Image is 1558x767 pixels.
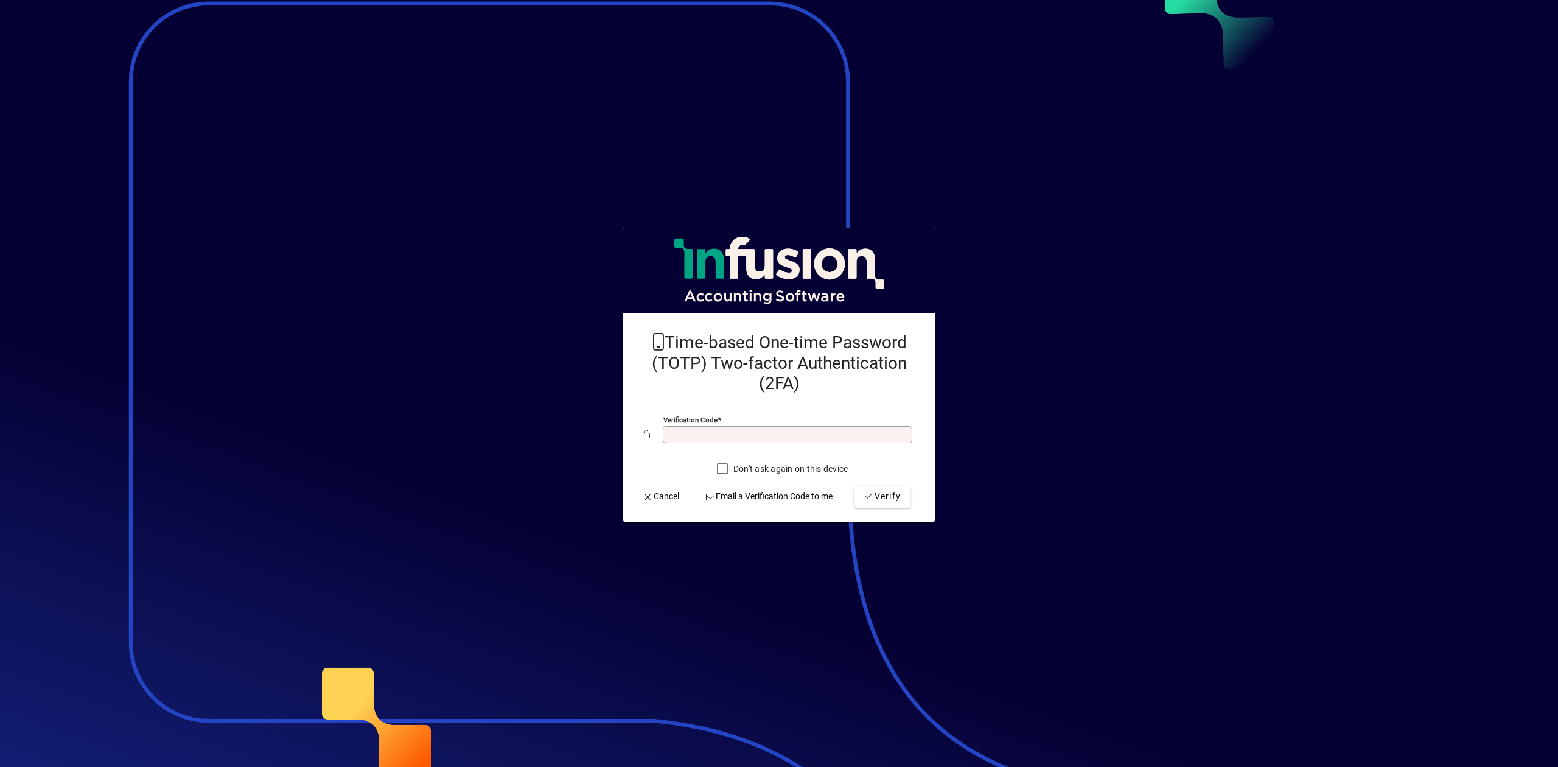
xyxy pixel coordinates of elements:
[705,490,833,503] span: Email a Verification Code to me
[731,463,848,475] label: Don't ask again on this device
[638,486,684,508] button: Cancel
[700,486,838,508] button: Email a Verification Code to me
[864,490,901,503] span: Verify
[643,332,915,394] h2: Time-based One-time Password (TOTP) Two-factor Authentication (2FA)
[854,486,910,508] button: Verify
[643,490,679,503] span: Cancel
[663,416,718,424] mat-label: Verification code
